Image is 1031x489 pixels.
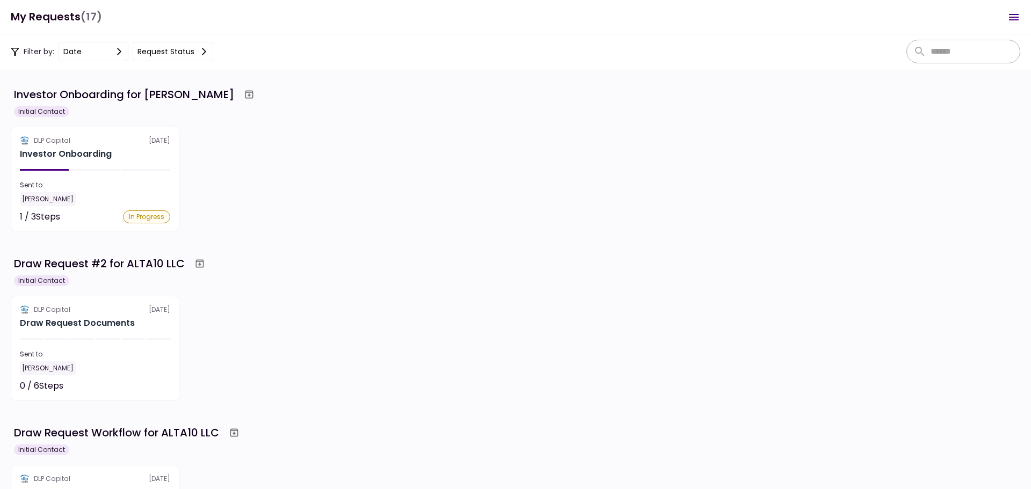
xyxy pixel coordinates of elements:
div: DLP Capital [34,474,70,484]
button: Archive workflow [239,85,259,104]
div: DLP Capital [34,305,70,315]
h2: Draw Request Documents [20,317,135,330]
div: 0 / 6 Steps [20,379,63,392]
button: Open menu [1001,4,1027,30]
div: Sent to: [20,180,170,190]
div: Filter by: [11,42,213,61]
div: date [63,46,82,57]
h2: Investor Onboarding [20,148,112,160]
div: [PERSON_NAME] [20,361,76,375]
span: (17) [81,6,102,28]
button: date [59,42,128,61]
div: [DATE] [20,305,170,315]
button: Archive workflow [224,423,244,442]
div: Draw Request Workflow for ALTA10 LLC [14,425,219,441]
img: Partner logo [20,305,30,315]
div: Investor Onboarding for [PERSON_NAME] [14,86,234,103]
h1: My Requests [11,6,102,28]
div: In Progress [123,210,170,223]
div: DLP Capital [34,136,70,145]
div: Initial Contact [14,275,69,286]
button: Archive workflow [190,254,209,273]
button: Request status [133,42,213,61]
div: 1 / 3 Steps [20,210,60,223]
div: Sent to: [20,349,170,359]
div: [PERSON_NAME] [20,192,76,206]
div: [DATE] [20,136,170,145]
img: Partner logo [20,474,30,484]
div: [DATE] [20,474,170,484]
div: Initial Contact [14,444,69,455]
div: Not started [122,379,170,392]
div: Initial Contact [14,106,69,117]
div: Draw Request #2 for ALTA10 LLC [14,256,185,272]
img: Partner logo [20,136,30,145]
